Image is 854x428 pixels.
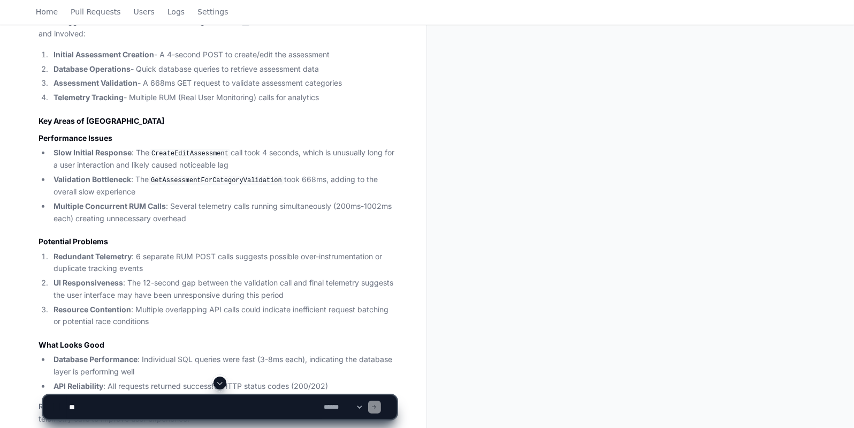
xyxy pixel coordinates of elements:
[71,9,120,15] span: Pull Requests
[54,252,132,261] strong: Redundant Telemetry
[50,354,396,378] li: : Individual SQL queries were fast (3-8ms each), indicating the database layer is performing well
[39,340,396,350] h3: What Looks Good
[50,304,396,328] li: : Multiple overlapping API calls could indicate inefficient request batching or potential race co...
[149,149,231,159] code: CreateEditAssessment
[50,77,396,89] li: - A 668ms GET request to validate assessment categories
[50,63,396,76] li: - Quick database queries to retrieve assessment data
[54,93,124,102] strong: Telemetry Tracking
[54,175,131,184] strong: Validation Bottleneck
[54,78,138,87] strong: Assessment Validation
[197,9,228,15] span: Settings
[54,64,131,73] strong: Database Operations
[36,9,58,15] span: Home
[167,9,185,15] span: Logs
[50,92,396,104] li: - Multiple RUM (Real User Monitoring) calls for analytics
[54,148,132,157] strong: Slow Initial Response
[50,200,396,225] li: : Several telemetry calls running simultaneously (200ms-1002ms each) creating unnecessary overhead
[50,174,396,198] li: : The took 668ms, adding to the overall slow experience
[50,251,396,275] li: : 6 separate RUM POST calls suggests possible over-instrumentation or duplicate tracking events
[50,49,396,61] li: - A 4-second POST to create/edit the assessment
[39,133,396,144] h3: Performance Issues
[39,236,396,247] h3: Potential Problems
[134,9,155,15] span: Users
[149,176,284,185] code: GetAssessmentForCategoryValidation
[54,305,131,314] strong: Resource Contention
[54,201,166,211] strong: Multiple Concurrent RUM Calls
[50,277,396,302] li: : The 12-second gap between the validation call and final telemetry suggests the user interface m...
[54,355,138,364] strong: Database Performance
[54,50,154,59] strong: Initial Assessment Creation
[39,116,396,126] h2: Key Areas of [GEOGRAPHIC_DATA]
[50,147,396,171] li: : The call took 4 seconds, which is unusually long for a user interaction and likely caused notic...
[54,278,123,287] strong: UI Responsiveness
